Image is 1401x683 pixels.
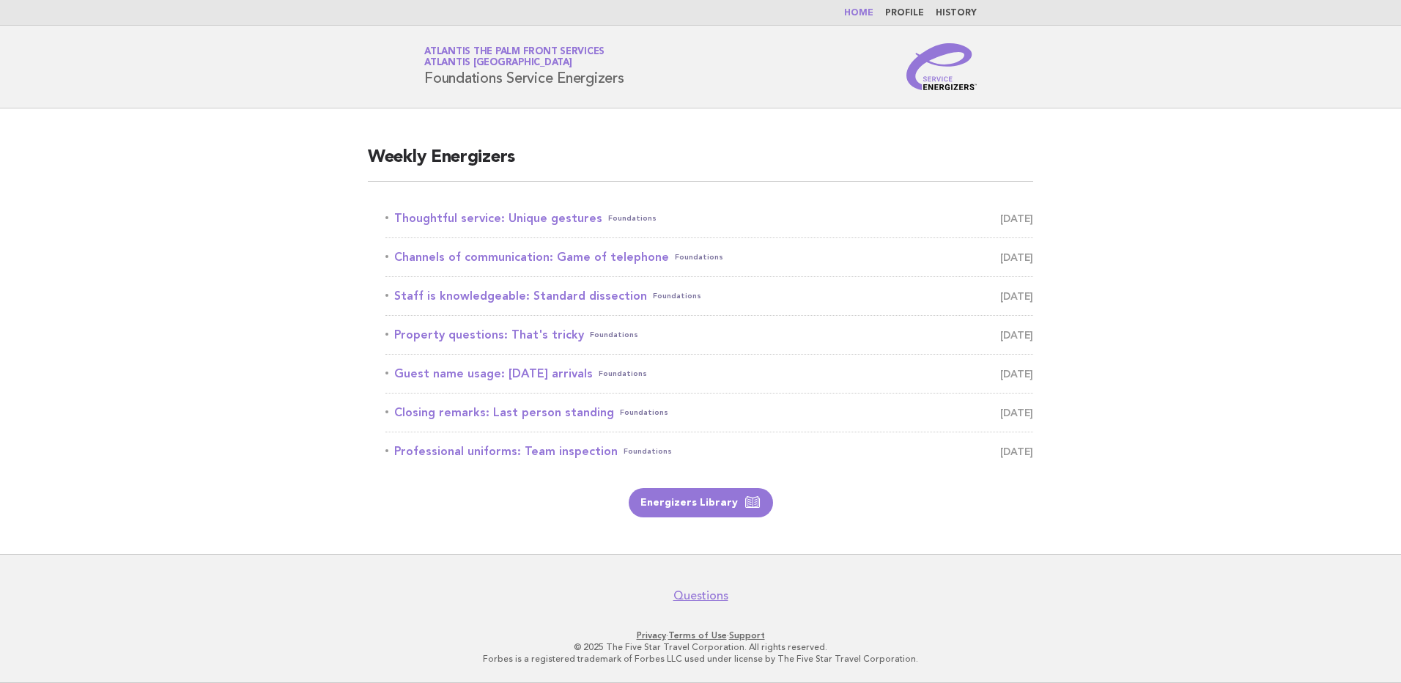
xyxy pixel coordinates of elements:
a: Energizers Library [629,488,773,517]
a: Channels of communication: Game of telephoneFoundations [DATE] [385,247,1033,267]
span: Foundations [675,247,723,267]
a: Privacy [637,630,666,640]
span: Atlantis [GEOGRAPHIC_DATA] [424,59,572,68]
h2: Weekly Energizers [368,146,1033,182]
span: [DATE] [1000,441,1033,462]
span: [DATE] [1000,247,1033,267]
span: [DATE] [1000,363,1033,384]
span: Foundations [620,402,668,423]
a: Atlantis The Palm Front ServicesAtlantis [GEOGRAPHIC_DATA] [424,47,605,67]
span: Foundations [624,441,672,462]
a: Thoughtful service: Unique gesturesFoundations [DATE] [385,208,1033,229]
span: [DATE] [1000,208,1033,229]
a: Professional uniforms: Team inspectionFoundations [DATE] [385,441,1033,462]
a: Property questions: That's trickyFoundations [DATE] [385,325,1033,345]
a: Home [844,9,873,18]
p: · · [252,630,1149,641]
span: Foundations [608,208,657,229]
span: Foundations [590,325,638,345]
a: Staff is knowledgeable: Standard dissectionFoundations [DATE] [385,286,1033,306]
img: Service Energizers [906,43,977,90]
a: History [936,9,977,18]
h1: Foundations Service Energizers [424,48,624,86]
span: Foundations [653,286,701,306]
span: [DATE] [1000,325,1033,345]
a: Profile [885,9,924,18]
a: Closing remarks: Last person standingFoundations [DATE] [385,402,1033,423]
p: Forbes is a registered trademark of Forbes LLC used under license by The Five Star Travel Corpora... [252,653,1149,665]
a: Guest name usage: [DATE] arrivalsFoundations [DATE] [385,363,1033,384]
p: © 2025 The Five Star Travel Corporation. All rights reserved. [252,641,1149,653]
a: Questions [673,588,728,603]
span: [DATE] [1000,402,1033,423]
span: [DATE] [1000,286,1033,306]
a: Terms of Use [668,630,727,640]
span: Foundations [599,363,647,384]
a: Support [729,630,765,640]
